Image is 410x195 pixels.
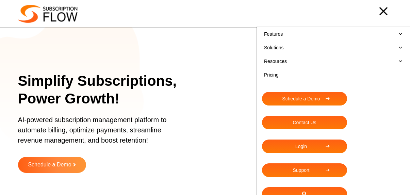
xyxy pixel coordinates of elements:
a: Features [262,27,405,41]
a: Contact Us [262,116,347,129]
a: Login [262,140,347,153]
a: Resources [262,54,405,68]
a: Support [262,163,347,177]
a: Solutions [262,41,405,54]
a: Schedule a Demo [262,92,347,105]
a: Pricing [262,68,405,82]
